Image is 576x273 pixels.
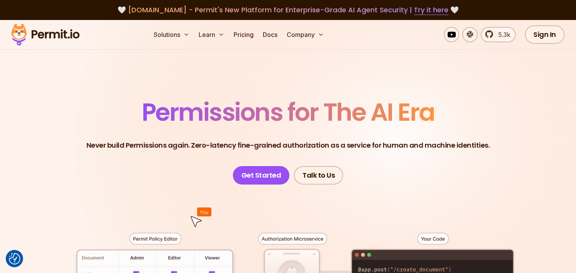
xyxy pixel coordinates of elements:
a: Talk to Us [294,166,343,185]
a: 5.3k [481,27,516,42]
img: Permit logo [8,22,83,48]
span: [DOMAIN_NAME] - Permit's New Platform for Enterprise-Grade AI Agent Security | [128,5,448,15]
a: Sign In [525,25,564,44]
button: Learn [196,27,227,42]
span: 5.3k [494,30,510,39]
a: Docs [260,27,281,42]
a: Pricing [231,27,257,42]
a: Get Started [233,166,290,185]
img: Revisit consent button [9,253,20,265]
button: Company [284,27,327,42]
button: Consent Preferences [9,253,20,265]
span: Permissions for The AI Era [142,95,435,129]
div: 🤍 🤍 [18,5,558,15]
button: Solutions [151,27,193,42]
a: Try it here [414,5,448,15]
p: Never build Permissions again. Zero-latency fine-grained authorization as a service for human and... [86,140,490,151]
